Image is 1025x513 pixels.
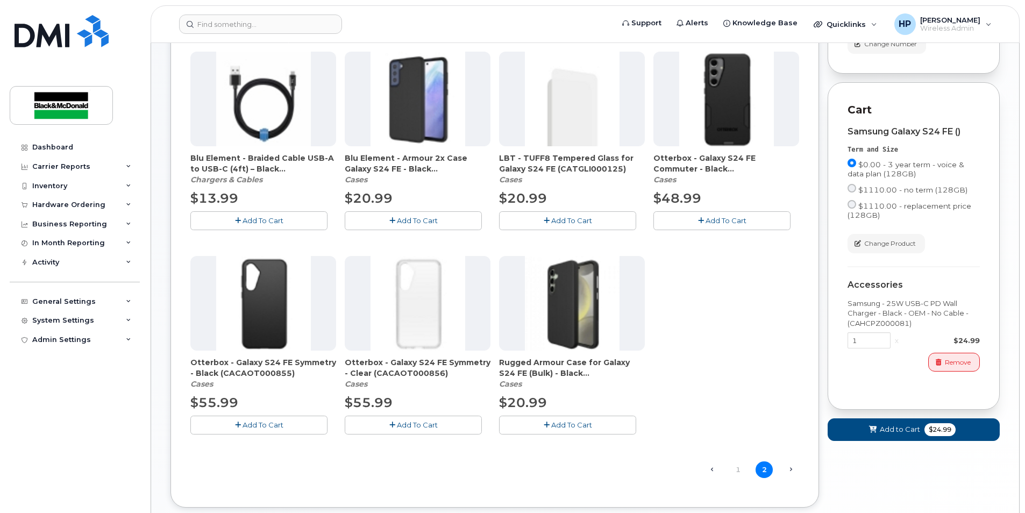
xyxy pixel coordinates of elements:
[345,190,393,206] span: $20.99
[848,298,980,329] div: Samsung - 25W USB-C PD Wall Charger - Black - OEM - No Cable - (CAHCPZ000081)
[653,175,676,184] em: Cases
[864,39,917,49] span: Change Number
[499,153,645,174] span: LBT - TUFF8 Tempered Glass for Galaxy S24 FE (CATGLI000125)
[920,16,980,24] span: [PERSON_NAME]
[903,336,980,346] div: $24.99
[858,186,967,194] span: $1110.00 - no term (128GB)
[848,280,980,290] div: Accessories
[806,13,885,35] div: Quicklinks
[848,127,980,137] div: Samsung Galaxy S24 FE ()
[848,200,856,209] input: $1110.00 - replacement price (128GB)
[371,52,465,146] img: accessory36953.JPG
[243,216,283,225] span: Add To Cart
[397,216,438,225] span: Add To Cart
[669,12,716,34] a: Alerts
[756,461,773,478] span: 2
[397,421,438,429] span: Add To Cart
[345,357,490,379] span: Otterbox - Galaxy S24 FE Symmetry - Clear (CACAOT000856)
[880,424,920,434] span: Add to Cart
[679,52,774,146] img: accessory37061.JPG
[716,12,805,34] a: Knowledge Base
[190,211,328,230] button: Add To Cart
[345,153,490,185] div: Blu Element - Armour 2x Case Galaxy S24 FE - Black (CACABE000853)
[928,353,980,372] button: Remove
[499,379,522,389] em: Cases
[828,418,1000,440] button: Add to Cart $24.99
[848,160,964,178] span: $0.00 - 3 year term - voice & data plan (128GB)
[190,175,262,184] em: Chargers & Cables
[499,395,547,410] span: $20.99
[345,211,482,230] button: Add To Cart
[499,357,645,379] span: Rugged Armour Case for Galaxy S24 FE (Bulk) - Black (CACIBE000658)
[899,18,911,31] span: HP
[371,256,465,351] img: accessory36949.JPG
[848,159,856,167] input: $0.00 - 3 year term - voice & data plan (128GB)
[216,256,311,351] img: accessory36950.JPG
[190,416,328,434] button: Add To Cart
[848,234,925,253] button: Change Product
[729,461,746,478] a: 1
[345,416,482,434] button: Add To Cart
[782,462,799,476] span: Next →
[551,421,592,429] span: Add To Cart
[848,202,971,219] span: $1110.00 - replacement price (128GB)
[653,190,701,206] span: $48.99
[345,379,367,389] em: Cases
[920,24,980,33] span: Wireless Admin
[345,357,490,389] div: Otterbox - Galaxy S24 FE Symmetry - Clear (CACAOT000856)
[653,153,799,174] span: Otterbox - Galaxy S24 FE Commuter - Black (CACAOT000854)
[190,395,238,410] span: $55.99
[179,15,342,34] input: Find something...
[216,52,311,146] img: accessory36348.JPG
[190,357,336,379] span: Otterbox - Galaxy S24 FE Symmetry - Black (CACAOT000855)
[190,379,213,389] em: Cases
[945,358,971,367] span: Remove
[615,12,669,34] a: Support
[891,336,903,346] div: x
[848,102,980,118] p: Cart
[703,462,720,476] a: ← Previous
[345,175,367,184] em: Cases
[887,13,999,35] div: Harsh Patel
[848,35,926,54] button: Change Number
[848,145,980,154] div: Term and Size
[732,18,798,28] span: Knowledge Base
[499,416,636,434] button: Add To Cart
[499,190,547,206] span: $20.99
[525,52,620,146] img: accessory37065.JPG
[499,357,645,389] div: Rugged Armour Case for Galaxy S24 FE (Bulk) - Black (CACIBE000658)
[924,423,956,436] span: $24.99
[190,153,336,174] span: Blu Element - Braided Cable USB-A to USB-C (4ft) – Black (CAMIPZ000176)
[345,153,490,174] span: Blu Element - Armour 2x Case Galaxy S24 FE - Black (CACABE000853)
[190,357,336,389] div: Otterbox - Galaxy S24 FE Symmetry - Black (CACAOT000855)
[653,153,799,185] div: Otterbox - Galaxy S24 FE Commuter - Black (CACAOT000854)
[190,153,336,185] div: Blu Element - Braided Cable USB-A to USB-C (4ft) – Black (CAMIPZ000176)
[848,184,856,193] input: $1110.00 - no term (128GB)
[706,216,746,225] span: Add To Cart
[686,18,708,28] span: Alerts
[551,216,592,225] span: Add To Cart
[653,211,791,230] button: Add To Cart
[345,395,393,410] span: $55.99
[499,211,636,230] button: Add To Cart
[525,256,620,351] img: accessory37062.JPG
[827,20,866,28] span: Quicklinks
[631,18,661,28] span: Support
[499,175,522,184] em: Cases
[190,190,238,206] span: $13.99
[499,153,645,185] div: LBT - TUFF8 Tempered Glass for Galaxy S24 FE (CATGLI000125)
[864,239,916,248] span: Change Product
[243,421,283,429] span: Add To Cart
